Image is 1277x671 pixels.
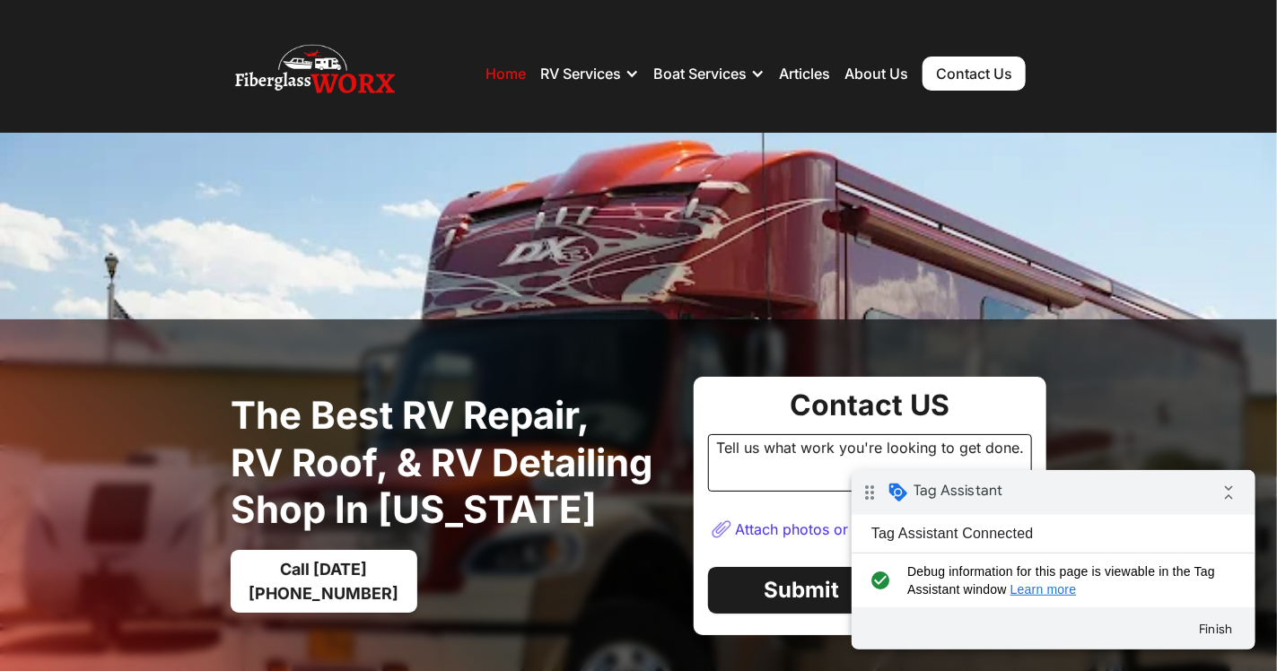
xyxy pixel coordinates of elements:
[708,434,1032,492] div: Tell us what work you're looking to get done.
[923,57,1026,91] a: Contact Us
[359,4,395,40] i: Collapse debug badge
[779,65,830,83] a: Articles
[332,143,397,175] button: Finish
[540,47,639,100] div: RV Services
[56,92,374,128] span: Debug information for this page is viewable in the Tag Assistant window
[653,65,747,83] div: Boat Services
[159,112,225,126] a: Learn more
[231,392,679,534] h1: The best RV Repair, RV Roof, & RV Detailing Shop in [US_STATE]
[62,12,151,30] span: Tag Assistant
[485,65,526,83] a: Home
[231,550,417,613] a: Call [DATE][PHONE_NUMBER]
[653,47,765,100] div: Boat Services
[844,65,908,83] a: About Us
[14,92,44,128] i: check_circle
[540,65,621,83] div: RV Services
[708,391,1032,420] div: Contact US
[708,567,895,614] a: Submit
[735,520,890,538] div: Attach photos or video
